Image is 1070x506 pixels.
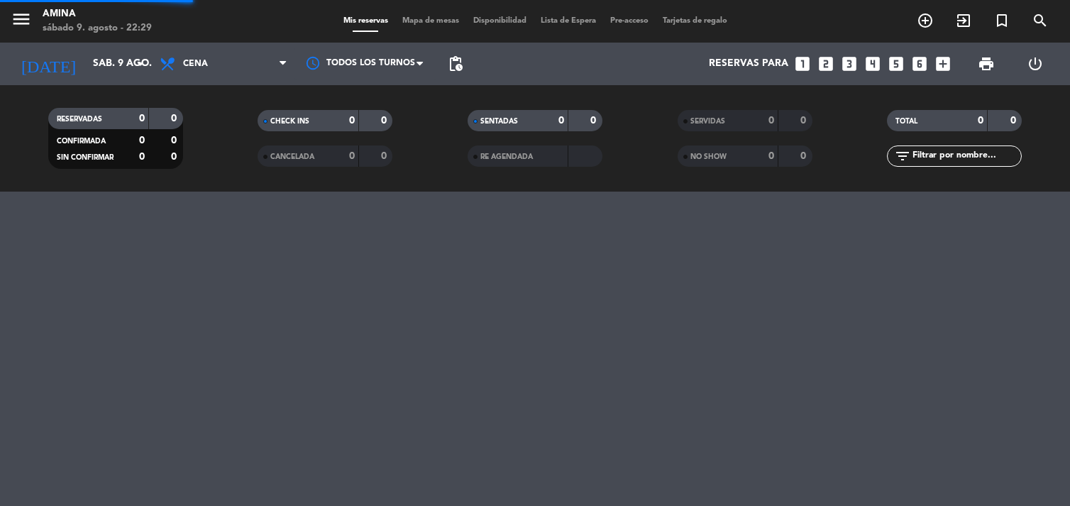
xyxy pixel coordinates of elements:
[768,116,774,126] strong: 0
[558,116,564,126] strong: 0
[171,114,180,123] strong: 0
[336,17,395,25] span: Mis reservas
[139,136,145,145] strong: 0
[817,55,835,73] i: looks_two
[132,55,149,72] i: arrow_drop_down
[395,17,466,25] span: Mapa de mesas
[800,116,809,126] strong: 0
[57,116,102,123] span: RESERVADAS
[139,114,145,123] strong: 0
[906,9,944,33] span: RESERVAR MESA
[768,151,774,161] strong: 0
[690,118,725,125] span: SERVIDAS
[381,116,390,126] strong: 0
[171,152,180,162] strong: 0
[1010,116,1019,126] strong: 0
[894,148,911,165] i: filter_list
[1021,9,1059,33] span: BUSCAR
[270,153,314,160] span: CANCELADA
[944,9,983,33] span: WALK IN
[603,17,656,25] span: Pre-acceso
[864,55,882,73] i: looks_4
[171,136,180,145] strong: 0
[1032,12,1049,29] i: search
[910,55,929,73] i: looks_6
[349,116,355,126] strong: 0
[11,9,32,30] i: menu
[11,48,86,79] i: [DATE]
[183,59,208,69] span: Cena
[447,55,464,72] span: pending_actions
[978,116,983,126] strong: 0
[887,55,905,73] i: looks_5
[11,9,32,35] button: menu
[656,17,734,25] span: Tarjetas de regalo
[57,154,114,161] span: SIN CONFIRMAR
[793,55,812,73] i: looks_one
[43,7,152,21] div: Amina
[1027,55,1044,72] i: power_settings_new
[381,151,390,161] strong: 0
[983,9,1021,33] span: Reserva especial
[690,153,727,160] span: NO SHOW
[800,151,809,161] strong: 0
[57,138,106,145] span: CONFIRMADA
[139,152,145,162] strong: 0
[955,12,972,29] i: exit_to_app
[534,17,603,25] span: Lista de Espera
[911,148,1021,164] input: Filtrar por nombre...
[917,12,934,29] i: add_circle_outline
[466,17,534,25] span: Disponibilidad
[349,151,355,161] strong: 0
[480,118,518,125] span: SENTADAS
[934,55,952,73] i: add_box
[480,153,533,160] span: RE AGENDADA
[1010,43,1059,85] div: LOG OUT
[590,116,599,126] strong: 0
[270,118,309,125] span: CHECK INS
[993,12,1010,29] i: turned_in_not
[840,55,859,73] i: looks_3
[895,118,917,125] span: TOTAL
[43,21,152,35] div: sábado 9. agosto - 22:29
[978,55,995,72] span: print
[709,58,788,70] span: Reservas para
